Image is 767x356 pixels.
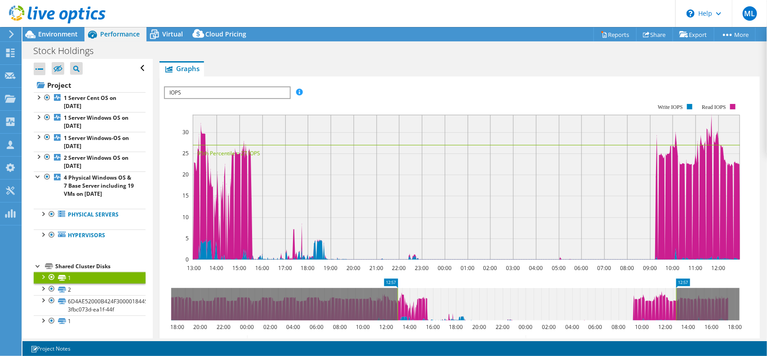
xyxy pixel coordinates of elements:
[64,174,134,198] b: 4 Physical Windows OS & 7 Base Server including 19 VMs on [DATE]
[643,264,657,272] text: 09:00
[217,323,231,331] text: 22:00
[34,315,146,327] a: 1
[711,264,725,272] text: 12:00
[379,323,393,331] text: 12:00
[164,64,200,73] span: Graphs
[635,323,649,331] text: 10:00
[529,264,543,272] text: 04:00
[369,264,383,272] text: 21:00
[688,264,702,272] text: 11:00
[636,27,673,41] a: Share
[461,264,474,272] text: 01:00
[24,343,77,354] a: Project Notes
[658,104,683,110] text: Write IOPS
[286,323,300,331] text: 04:00
[483,264,497,272] text: 02:00
[392,264,406,272] text: 22:00
[574,264,588,272] text: 06:00
[182,149,189,157] text: 25
[34,78,146,92] a: Project
[34,230,146,241] a: Hypervisors
[34,92,146,112] a: 1 Server Cent OS on [DATE]
[472,323,486,331] text: 20:00
[438,264,452,272] text: 00:00
[34,152,146,171] a: 2 Server Windows OS on [DATE]
[64,134,129,150] b: 1 Server Windows-OS on [DATE]
[34,112,146,132] a: 1 Server Windows OS on [DATE]
[182,213,189,221] text: 10
[186,234,189,242] text: 5
[165,87,289,98] span: IOPS
[197,149,260,157] text: 95th Percentile = 27 IOPS
[705,323,718,331] text: 16:00
[240,323,254,331] text: 00:00
[205,30,246,38] span: Cloud Pricing
[714,27,756,41] a: More
[702,104,726,110] text: Read IOPS
[403,323,417,331] text: 14:00
[100,30,140,38] span: Performance
[346,264,360,272] text: 20:00
[426,323,440,331] text: 16:00
[38,30,78,38] span: Environment
[506,264,520,272] text: 03:00
[34,171,146,199] a: 4 Physical Windows OS & 7 Base Server including 19 VMs on [DATE]
[594,27,637,41] a: Reports
[687,9,695,18] svg: \n
[170,323,184,331] text: 18:00
[182,171,189,178] text: 20
[187,264,201,272] text: 13:00
[55,261,146,272] div: Shared Cluster Disks
[324,264,337,272] text: 19:00
[728,323,742,331] text: 18:00
[162,30,183,38] span: Virtual
[29,46,107,56] h1: Stock Holdings
[34,132,146,152] a: 1 Server Windows-OS on [DATE]
[588,323,602,331] text: 06:00
[34,209,146,221] a: Physical Servers
[665,264,679,272] text: 10:00
[278,264,292,272] text: 17:00
[612,323,625,331] text: 08:00
[310,323,324,331] text: 06:00
[542,323,556,331] text: 02:00
[449,323,463,331] text: 18:00
[209,264,223,272] text: 14:00
[64,94,116,110] b: 1 Server Cent OS on [DATE]
[182,128,189,136] text: 30
[496,323,510,331] text: 22:00
[673,27,714,41] a: Export
[658,323,672,331] text: 12:00
[301,264,315,272] text: 18:00
[263,323,277,331] text: 02:00
[34,295,146,315] a: 6D4AE52000B424F30000184450F665A3-3fbc073d-ea1f-44f
[552,264,566,272] text: 05:00
[681,323,695,331] text: 14:00
[186,256,189,263] text: 0
[356,323,370,331] text: 10:00
[415,264,429,272] text: 23:00
[519,323,532,331] text: 00:00
[255,264,269,272] text: 16:00
[743,6,757,21] span: ML
[620,264,634,272] text: 08:00
[34,284,146,295] a: 2
[182,192,189,199] text: 15
[333,323,347,331] text: 08:00
[64,154,129,170] b: 2 Server Windows OS on [DATE]
[64,114,129,130] b: 1 Server Windows OS on [DATE]
[193,323,207,331] text: 20:00
[34,272,146,284] a: 1
[565,323,579,331] text: 04:00
[232,264,246,272] text: 15:00
[597,264,611,272] text: 07:00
